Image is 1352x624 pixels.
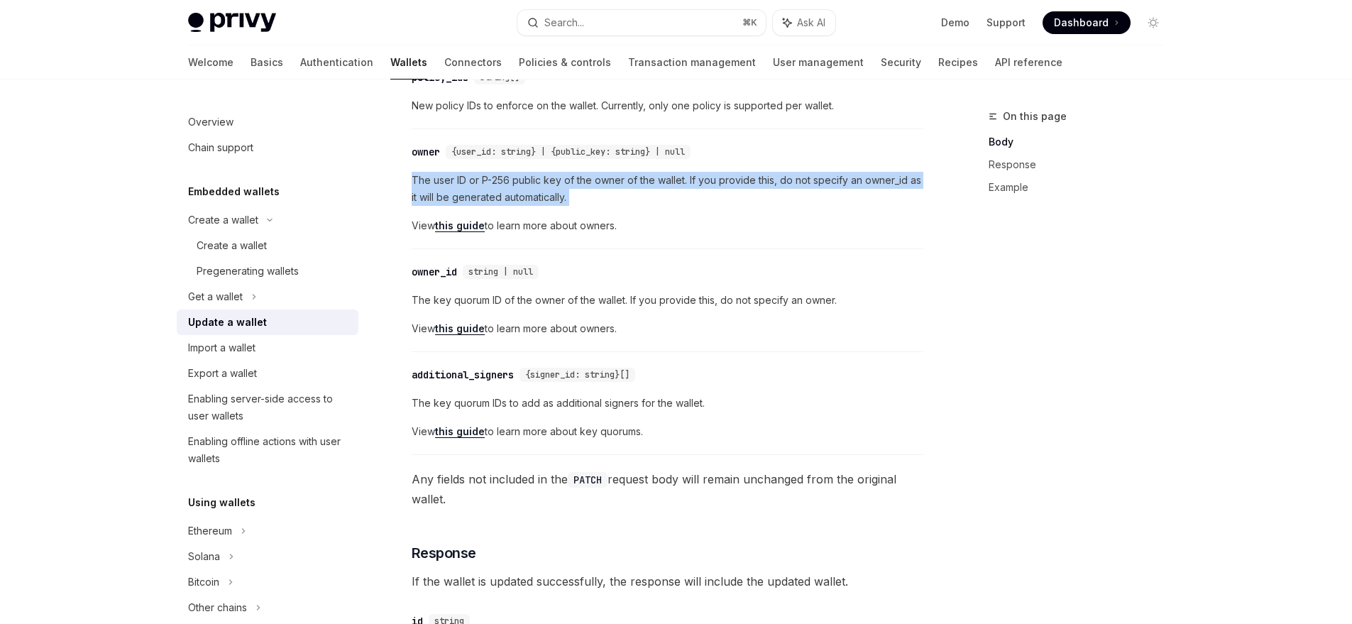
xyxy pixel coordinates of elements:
a: Import a wallet [177,335,358,361]
div: Create a wallet [188,212,258,229]
button: Toggle dark mode [1142,11,1165,34]
span: The key quorum ID of the owner of the wallet. If you provide this, do not specify an owner. [412,292,923,309]
span: The key quorum IDs to add as additional signers for the wallet. [412,395,923,412]
a: Enabling offline actions with user wallets [177,429,358,471]
a: Enabling server-side access to user wallets [177,386,358,429]
a: Demo [941,16,969,30]
span: If the wallet is updated successfully, the response will include the updated wallet. [412,571,923,591]
a: Wallets [390,45,427,80]
a: Security [881,45,921,80]
span: View to learn more about key quorums. [412,423,923,440]
a: Create a wallet [177,233,358,258]
div: owner [412,145,440,159]
span: On this page [1003,108,1067,125]
div: Search... [544,14,584,31]
div: Get a wallet [188,288,243,305]
div: Ethereum [188,522,232,540]
a: Support [986,16,1026,30]
div: Overview [188,114,233,131]
div: Other chains [188,599,247,616]
a: Overview [177,109,358,135]
span: New policy IDs to enforce on the wallet. Currently, only one policy is supported per wallet. [412,97,923,114]
span: string | null [468,266,533,278]
div: Export a wallet [188,365,257,382]
a: Basics [251,45,283,80]
img: light logo [188,13,276,33]
a: API reference [995,45,1062,80]
a: this guide [435,219,485,232]
div: Enabling offline actions with user wallets [188,433,350,467]
span: View to learn more about owners. [412,320,923,337]
a: Response [989,153,1176,176]
div: Bitcoin [188,574,219,591]
a: Body [989,131,1176,153]
div: Enabling server-side access to user wallets [188,390,350,425]
h5: Using wallets [188,494,255,511]
div: Create a wallet [197,237,267,254]
code: PATCH [568,472,608,488]
a: Pregenerating wallets [177,258,358,284]
a: User management [773,45,864,80]
a: Welcome [188,45,233,80]
h5: Embedded wallets [188,183,280,200]
a: Export a wallet [177,361,358,386]
a: Transaction management [628,45,756,80]
span: View to learn more about owners. [412,217,923,234]
div: Import a wallet [188,339,255,356]
a: Update a wallet [177,310,358,335]
div: Update a wallet [188,314,267,331]
div: Chain support [188,139,253,156]
a: Authentication [300,45,373,80]
a: Chain support [177,135,358,160]
a: this guide [435,322,485,335]
div: Pregenerating wallets [197,263,299,280]
a: Policies & controls [519,45,611,80]
span: ⌘ K [742,17,757,28]
button: Ask AI [773,10,835,35]
span: {user_id: string} | {public_key: string} | null [451,146,685,158]
span: Response [412,543,476,563]
span: Any fields not included in the request body will remain unchanged from the original wallet. [412,469,923,509]
a: Recipes [938,45,978,80]
div: owner_id [412,265,457,279]
span: Ask AI [797,16,825,30]
a: Connectors [444,45,502,80]
div: Solana [188,548,220,565]
span: Dashboard [1054,16,1109,30]
button: Search...⌘K [517,10,766,35]
div: additional_signers [412,368,514,382]
a: Example [989,176,1176,199]
span: The user ID or P-256 public key of the owner of the wallet. If you provide this, do not specify a... [412,172,923,206]
a: this guide [435,425,485,438]
span: {signer_id: string}[] [525,369,630,381]
a: Dashboard [1043,11,1131,34]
